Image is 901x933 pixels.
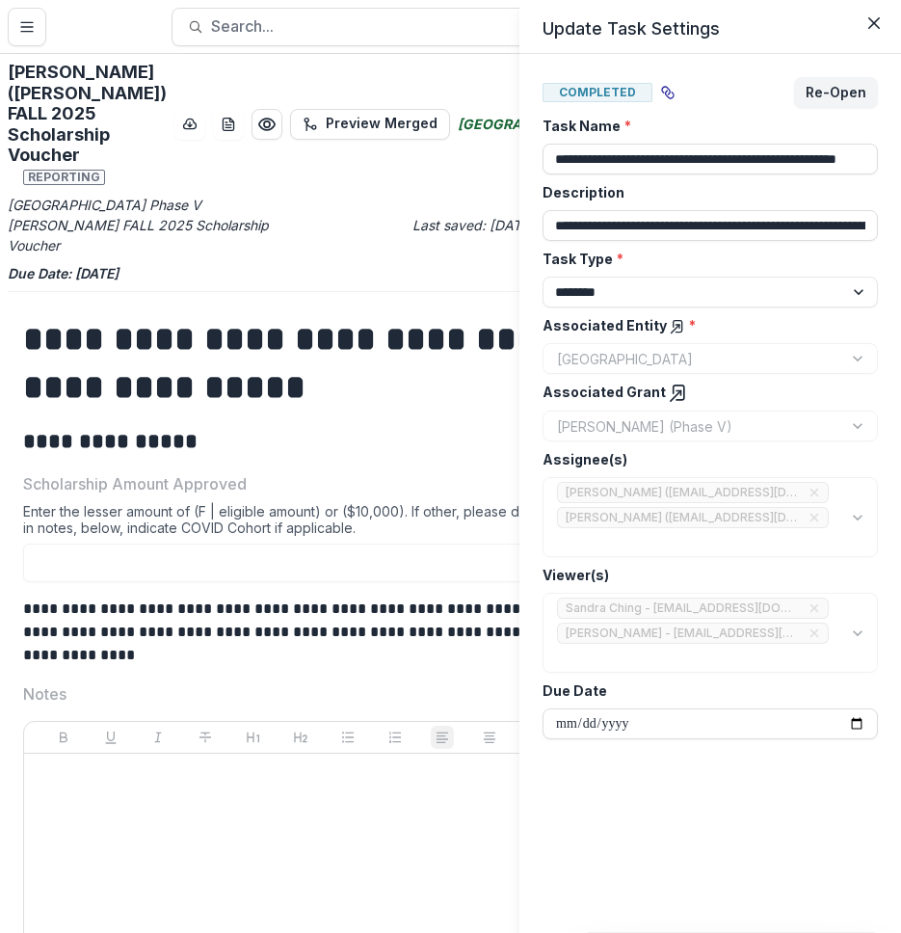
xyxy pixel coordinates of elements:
label: Description [543,182,866,202]
label: Associated Entity [543,315,866,335]
label: Viewer(s) [543,565,866,585]
label: Task Type [543,249,866,269]
span: Completed [543,83,652,102]
label: Assignee(s) [543,449,866,469]
button: Re-Open [794,77,878,108]
button: Close [859,8,889,39]
label: Task Name [543,116,866,136]
button: View dependent tasks [652,77,683,108]
label: Due Date [543,680,866,701]
label: Associated Grant [543,382,866,403]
